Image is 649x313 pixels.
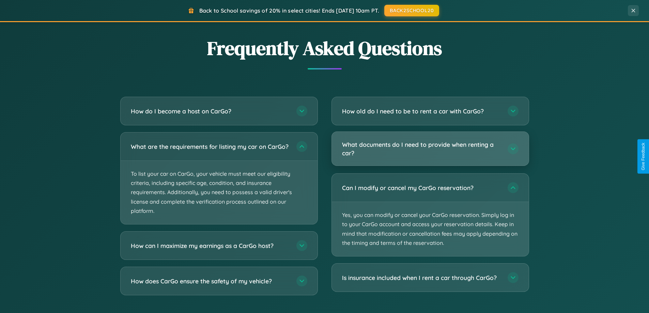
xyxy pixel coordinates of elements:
[131,241,290,250] h3: How can I maximize my earnings as a CarGo host?
[384,5,439,16] button: BACK2SCHOOL20
[342,184,501,192] h3: Can I modify or cancel my CarGo reservation?
[120,35,529,61] h2: Frequently Asked Questions
[342,273,501,282] h3: Is insurance included when I rent a car through CarGo?
[131,277,290,285] h3: How does CarGo ensure the safety of my vehicle?
[342,140,501,157] h3: What documents do I need to provide when renting a car?
[332,202,529,256] p: Yes, you can modify or cancel your CarGo reservation. Simply log in to your CarGo account and acc...
[121,161,318,224] p: To list your car on CarGo, your vehicle must meet our eligibility criteria, including specific ag...
[131,142,290,151] h3: What are the requirements for listing my car on CarGo?
[131,107,290,115] h3: How do I become a host on CarGo?
[199,7,379,14] span: Back to School savings of 20% in select cities! Ends [DATE] 10am PT.
[641,143,646,170] div: Give Feedback
[342,107,501,115] h3: How old do I need to be to rent a car with CarGo?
